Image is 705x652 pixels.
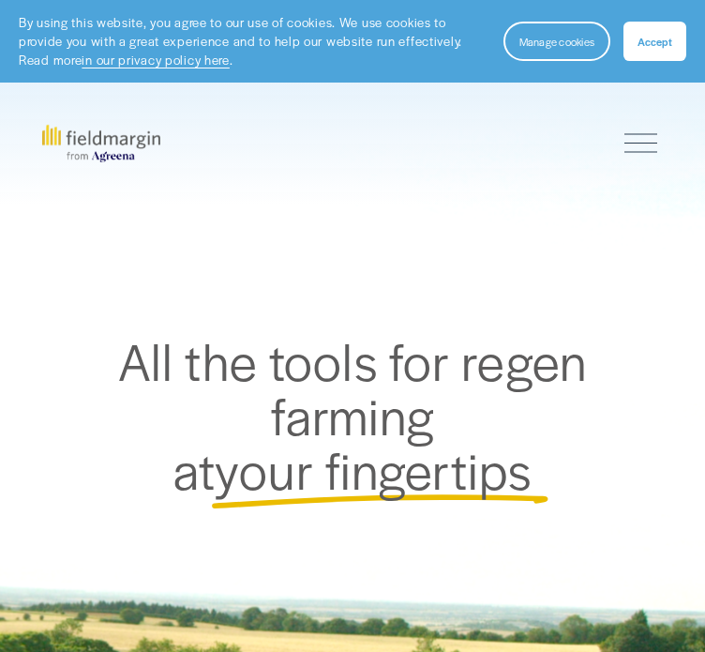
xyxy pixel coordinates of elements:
[623,22,686,61] button: Accept
[82,51,229,68] a: in our privacy policy here
[42,125,160,162] img: fieldmargin.com
[519,34,594,49] span: Manage cookies
[19,13,485,69] p: By using this website, you agree to our use of cookies. We use cookies to provide you with a grea...
[215,433,532,505] span: your fingertips
[637,34,672,49] span: Accept
[118,325,598,505] span: All the tools for regen farming at
[503,22,610,61] button: Manage cookies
